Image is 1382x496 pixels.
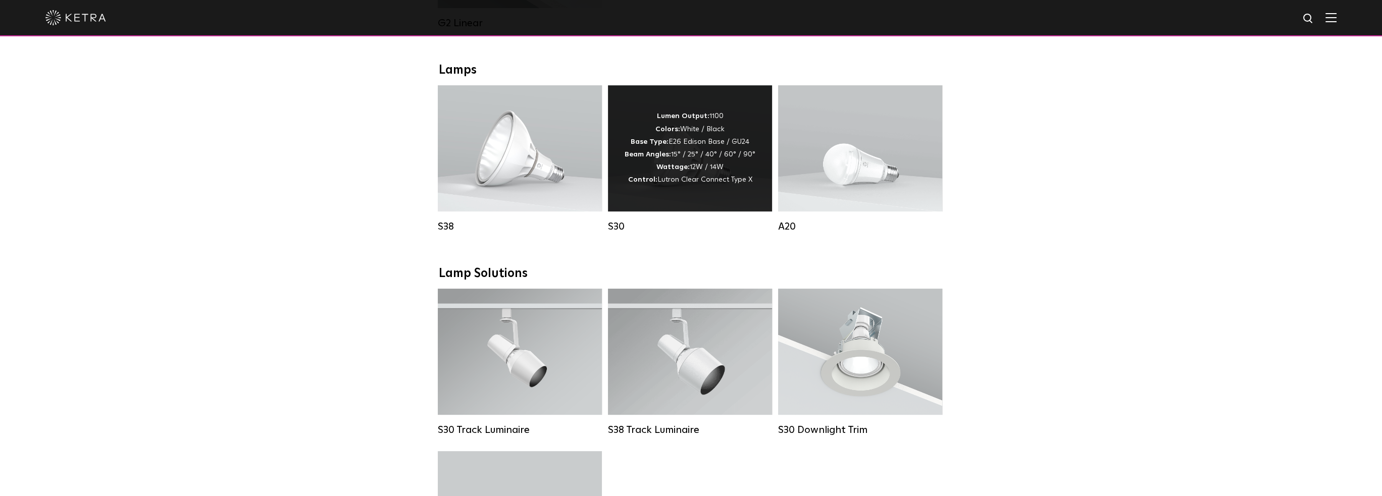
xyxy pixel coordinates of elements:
[439,266,944,281] div: Lamp Solutions
[625,110,755,186] div: 1100 White / Black E26 Edison Base / GU24 15° / 25° / 40° / 60° / 90° 12W / 14W
[45,10,106,25] img: ketra-logo-2019-white
[778,424,942,436] div: S30 Downlight Trim
[625,151,671,158] strong: Beam Angles:
[608,221,772,233] div: S30
[608,289,772,436] a: S38 Track Luminaire Lumen Output:1100Colors:White / BlackBeam Angles:10° / 25° / 40° / 60°Wattage...
[655,126,680,133] strong: Colors:
[1325,13,1337,22] img: Hamburger%20Nav.svg
[1302,13,1315,25] img: search icon
[608,85,772,233] a: S30 Lumen Output:1100Colors:White / BlackBase Type:E26 Edison Base / GU24Beam Angles:15° / 25° / ...
[778,289,942,436] a: S30 Downlight Trim S30 Downlight Trim
[438,289,602,436] a: S30 Track Luminaire Lumen Output:1100Colors:White / BlackBeam Angles:15° / 25° / 40° / 60° / 90°W...
[656,163,690,171] strong: Wattage:
[438,85,602,233] a: S38 Lumen Output:1100Colors:White / BlackBase Type:E26 Edison Base / GU24Beam Angles:10° / 25° / ...
[657,113,709,120] strong: Lumen Output:
[608,424,772,436] div: S38 Track Luminaire
[628,176,657,183] strong: Control:
[438,424,602,436] div: S30 Track Luminaire
[778,85,942,233] a: A20 Lumen Output:600 / 800Colors:White / BlackBase Type:E26 Edison Base / GU24Beam Angles:Omni-Di...
[439,63,944,78] div: Lamps
[657,176,752,183] span: Lutron Clear Connect Type X
[631,138,669,145] strong: Base Type:
[778,221,942,233] div: A20
[438,221,602,233] div: S38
